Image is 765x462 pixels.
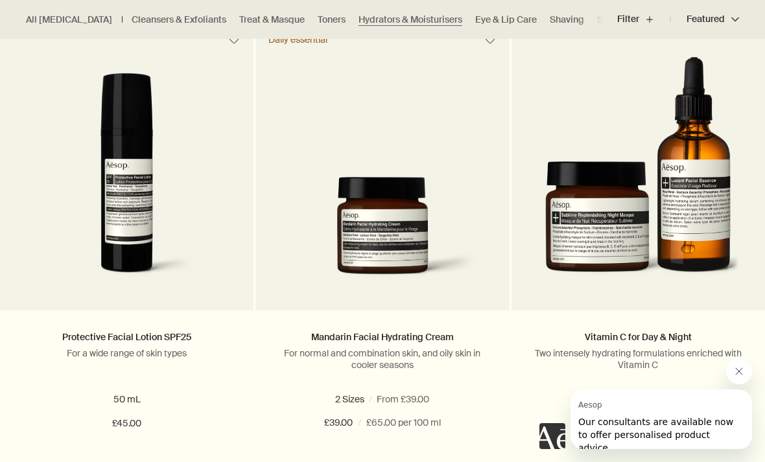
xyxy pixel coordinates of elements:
[358,415,361,431] span: /
[132,14,226,26] a: Cleansers & Exfoliants
[597,14,635,26] a: Sun Care
[275,347,489,371] p: For normal and combination skin, and oily skin in cooler seasons
[62,331,191,343] a: Protective Facial Lotion SPF25
[26,14,112,26] a: All [MEDICAL_DATA]
[550,14,584,26] a: Shaving
[19,347,234,359] p: For a wide range of skin types
[535,57,741,291] img: Vitamin C for Day & Night: Lucent Facial Concentrate and Sublime Replenishing Night Masque
[539,423,565,449] iframe: no content
[726,358,752,384] iframe: Close message from Aesop
[585,331,692,343] a: Vitamin C for Day & Night
[112,416,141,432] span: £45.00
[539,358,752,449] div: Aesop says "Our consultants are available now to offer personalised product advice.". Open messag...
[311,331,454,343] a: Mandarin Facial Hydrating Cream
[359,14,462,26] a: Hydrators & Moisturisers
[275,177,489,291] img: Mandarin Facial Hydrating Cream in amber glass jar
[268,34,327,45] div: Daily essential
[366,415,441,431] span: £65.00 per 100 ml
[478,28,502,51] button: Save to cabinet
[475,14,537,26] a: Eye & Lip Care
[531,347,746,371] p: Two intensely hydrating formulations enriched with Vitamin C
[255,57,509,310] a: Mandarin Facial Hydrating Cream in amber glass jar
[512,57,765,310] a: Vitamin C for Day & Night: Lucent Facial Concentrate and Sublime Replenishing Night Masque
[571,389,752,449] iframe: Message from Aesop
[617,4,670,35] button: Filter
[8,27,163,64] span: Our consultants are available now to offer personalised product advice.
[339,393,373,405] span: 60 mL
[318,14,346,26] a: Toners
[222,28,246,51] button: Save to cabinet
[324,415,353,431] span: £39.00
[19,73,234,291] img: Protective Facial Lotion SPF25 in black bottle
[670,4,739,35] button: Featured
[239,14,305,26] a: Treat & Masque
[397,393,434,405] span: 120 mL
